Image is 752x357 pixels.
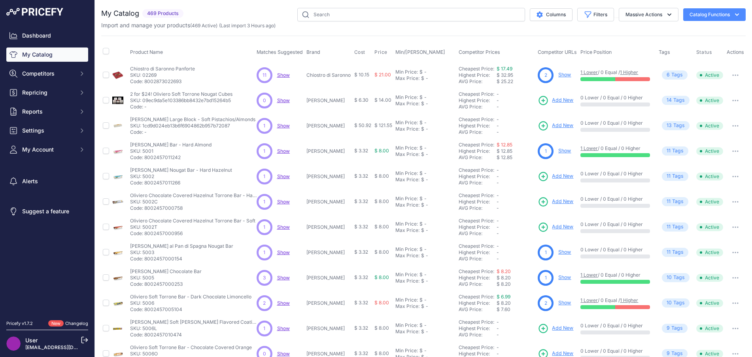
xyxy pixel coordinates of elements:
[419,272,423,278] div: $
[580,171,651,177] p: 0 Lower / 0 Equal / 0 Higher
[374,249,389,255] span: $ 8.00
[497,256,499,262] span: -
[497,129,499,135] span: -
[421,227,424,234] div: $
[354,49,367,55] button: Cost
[130,97,232,104] p: SKU: 09ec9da5e103386bb8432e7bd15264b5
[558,274,571,280] a: Show
[552,223,573,231] span: Add New
[459,192,494,198] a: Cheapest Price:
[497,66,512,72] a: $ 17.49
[130,104,232,110] p: Code: -
[263,97,266,104] span: 0
[459,154,497,161] div: AVG Price:
[395,49,445,55] span: Min/[PERSON_NAME]
[374,122,392,128] span: $ 121.55
[277,199,290,205] a: Show
[580,120,651,126] p: 0 Lower / 0 Equal / 0 Higher
[374,49,389,55] button: Price
[277,97,290,103] a: Show
[6,66,88,81] button: Competitors
[423,221,427,227] div: -
[497,243,499,249] span: -
[130,91,232,97] p: 2 for $24! Oliviero Soft Torrone Nougat Cubes
[545,148,547,155] span: 1
[683,8,746,21] button: Catalog Functions
[130,148,212,154] p: SKU: 5001
[354,224,368,230] span: $ 3.32
[263,198,265,205] span: 1
[130,49,163,55] span: Product Name
[580,272,651,278] p: / 0 Equal / 0 Higher
[395,221,418,227] div: Min Price:
[395,126,419,132] div: Max Price:
[395,202,419,208] div: Max Price:
[497,205,499,211] span: -
[130,268,202,275] p: [PERSON_NAME] Chocolate Bar
[681,173,684,180] span: s
[130,230,255,237] p: Code: 8002457000956
[130,256,233,262] p: Code: 8002457000154
[130,123,255,129] p: SKU: 1cd9d024eb13b6f6904862b957b72087
[395,101,419,107] div: Max Price:
[620,297,638,303] a: 1 Higher
[419,145,423,151] div: $
[419,170,423,177] div: $
[421,202,424,208] div: $
[25,344,108,350] a: [EMAIL_ADDRESS][DOMAIN_NAME]
[577,8,614,21] button: Filters
[580,221,651,228] p: 0 Lower / 0 Equal / 0 Higher
[22,89,74,97] span: Repricing
[277,123,290,129] span: Show
[395,246,418,253] div: Min Price:
[459,180,497,186] div: AVG Price:
[219,23,276,28] span: (Last import 3 Hours ago)
[257,49,303,55] span: Matches Suggested
[395,145,418,151] div: Min Price:
[497,199,499,205] span: -
[681,249,684,256] span: s
[6,47,88,62] a: My Catalog
[130,167,232,173] p: [PERSON_NAME] Nougat Bar - Hard Hazelnut
[545,249,547,256] span: 1
[662,172,688,181] span: Tag
[538,323,573,334] a: Add New
[306,224,351,230] p: [PERSON_NAME]
[423,196,427,202] div: -
[662,121,690,130] span: Tag
[682,122,685,129] span: s
[421,126,424,132] div: $
[6,8,63,16] img: Pricefy Logo
[459,319,494,325] a: Cheapest Price:
[696,49,712,55] span: Status
[22,146,74,154] span: My Account
[374,148,389,154] span: $ 8.00
[421,75,424,82] div: $
[423,170,427,177] div: -
[459,268,494,274] a: Cheapest Price:
[354,198,368,204] span: $ 3.32
[142,9,183,18] span: 469 Products
[530,8,573,21] button: Columns
[263,249,265,256] span: 1
[497,268,511,274] a: $ 8.20
[459,294,494,300] a: Cheapest Price:
[424,253,428,259] div: -
[374,173,389,179] span: $ 8.00
[497,173,499,179] span: -
[423,145,427,151] div: -
[696,122,723,130] span: Active
[662,146,688,156] span: Tag
[277,148,290,154] a: Show
[681,223,684,231] span: s
[421,101,424,107] div: $
[459,167,494,173] a: Cheapest Price:
[659,49,670,55] span: Tags
[497,123,499,129] span: -
[306,249,351,256] p: [PERSON_NAME]
[459,49,500,55] span: Competitor Prices
[459,97,497,104] div: Highest Price:
[667,223,671,231] span: 11
[130,116,255,123] p: [PERSON_NAME] Large Block - Soft Pistachios/Almonds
